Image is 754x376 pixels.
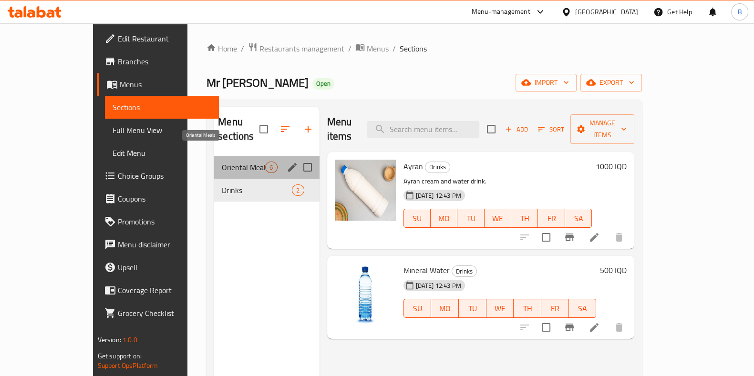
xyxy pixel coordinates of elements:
[403,175,592,187] p: Ayran cream and water drink.
[113,102,211,113] span: Sections
[348,43,351,54] li: /
[248,42,344,55] a: Restaurants management
[452,266,476,277] span: Drinks
[532,122,570,137] span: Sort items
[214,156,319,179] div: Oriental Meals6edit
[403,299,432,318] button: SU
[538,124,564,135] span: Sort
[97,50,219,73] a: Branches
[565,209,592,228] button: SA
[214,152,319,205] nav: Menu sections
[292,186,303,195] span: 2
[545,302,565,315] span: FR
[435,302,455,315] span: MO
[266,163,277,172] span: 6
[97,164,219,187] a: Choice Groups
[292,184,304,196] div: items
[541,299,569,318] button: FR
[118,285,211,296] span: Coverage Report
[463,302,483,315] span: TU
[105,142,219,164] a: Edit Menu
[737,7,742,17] span: B
[367,121,479,138] input: search
[481,119,501,139] span: Select section
[207,72,309,93] span: Mr [PERSON_NAME]
[452,265,477,277] div: Drinks
[274,118,297,141] span: Sort sections
[335,264,396,325] img: Mineral Water
[355,42,389,55] a: Menus
[412,191,465,200] span: [DATE] 12:43 PM
[97,187,219,210] a: Coupons
[312,78,334,90] div: Open
[538,209,565,228] button: FR
[501,122,532,137] button: Add
[403,263,450,277] span: Mineral Water
[578,117,627,141] span: Manage items
[400,43,427,54] span: Sections
[118,170,211,182] span: Choice Groups
[536,317,556,337] span: Select to update
[97,279,219,302] a: Coverage Report
[118,33,211,44] span: Edit Restaurant
[118,193,211,204] span: Coupons
[486,299,514,318] button: WE
[98,350,142,362] span: Get support on:
[105,119,219,142] a: Full Menu View
[569,212,588,225] span: SA
[214,179,319,202] div: Drinks2
[222,184,292,196] span: Drinks
[457,209,484,228] button: TU
[408,212,427,225] span: SU
[285,160,300,174] button: edit
[408,302,428,315] span: SU
[573,302,593,315] span: SA
[536,227,556,247] span: Select to update
[207,42,642,55] nav: breadcrumb
[403,159,423,173] span: Ayran
[589,322,600,333] a: Edit menu item
[241,43,244,54] li: /
[515,212,534,225] span: TH
[403,209,431,228] button: SU
[98,334,121,346] span: Version:
[97,210,219,233] a: Promotions
[118,56,211,67] span: Branches
[265,162,277,173] div: items
[536,122,567,137] button: Sort
[412,281,465,290] span: [DATE] 12:43 PM
[113,124,211,136] span: Full Menu View
[118,262,211,273] span: Upsell
[434,212,454,225] span: MO
[490,302,510,315] span: WE
[123,334,137,346] span: 1.0.0
[105,96,219,119] a: Sections
[569,299,597,318] button: SA
[608,316,630,339] button: delete
[472,6,530,18] div: Menu-management
[558,226,581,249] button: Branch-specific-item
[367,43,389,54] span: Menus
[97,73,219,96] a: Menus
[327,115,356,143] h2: Menu items
[488,212,507,225] span: WE
[588,77,634,89] span: export
[558,316,581,339] button: Branch-specific-item
[431,299,459,318] button: MO
[312,80,334,88] span: Open
[297,118,320,141] button: Add section
[335,160,396,221] img: Ayran
[222,162,265,173] span: Oriental Meals
[516,74,577,91] button: import
[580,74,642,91] button: export
[501,122,532,137] span: Add item
[461,212,480,225] span: TU
[259,43,344,54] span: Restaurants management
[97,27,219,50] a: Edit Restaurant
[575,7,638,17] div: [GEOGRAPHIC_DATA]
[113,147,211,159] span: Edit Menu
[504,124,529,135] span: Add
[589,232,600,243] a: Edit menu item
[97,233,219,256] a: Menu disclaimer
[98,359,158,372] a: Support.OpsPlatform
